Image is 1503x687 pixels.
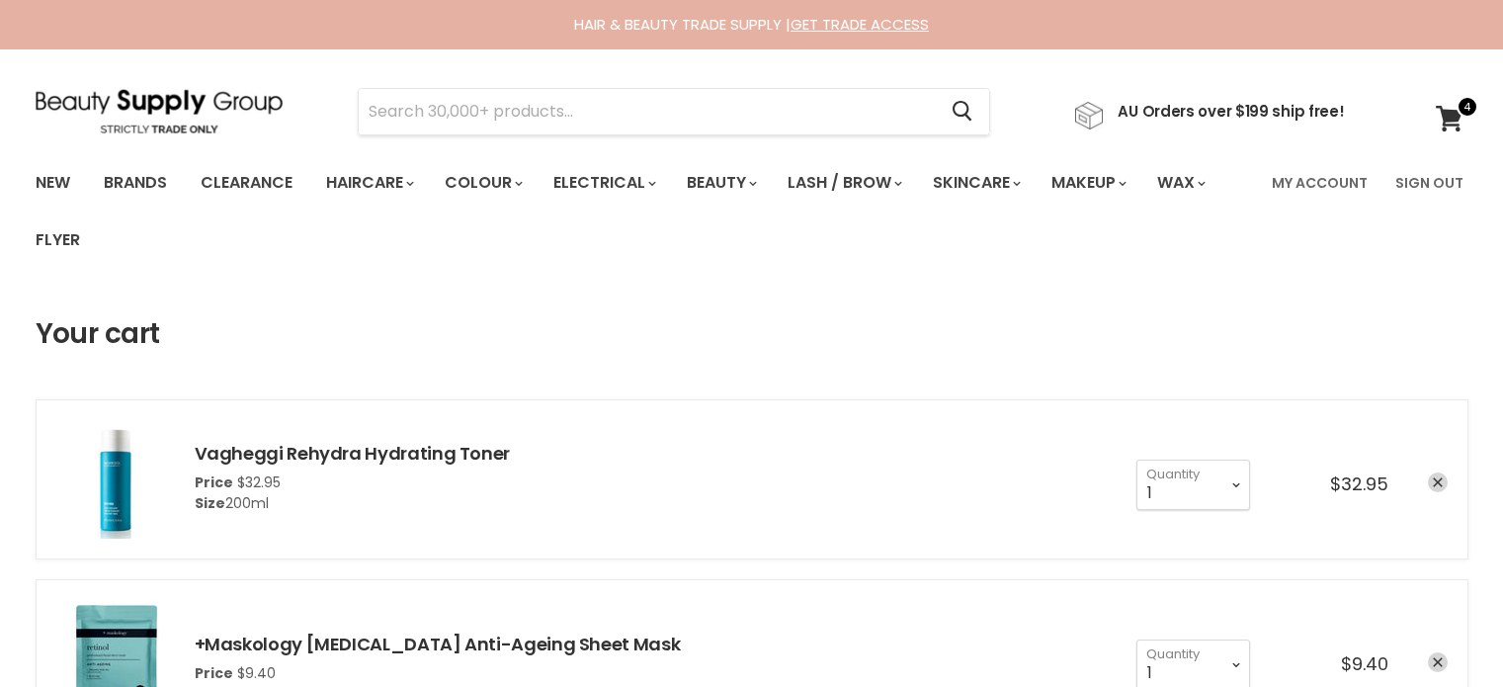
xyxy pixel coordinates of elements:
[1341,651,1388,676] span: $9.40
[1037,162,1138,204] a: Makeup
[672,162,769,204] a: Beauty
[195,441,510,466] a: Vagheggi Rehydra Hydrating Toner
[36,318,160,350] h1: Your cart
[195,632,681,656] a: +Maskology [MEDICAL_DATA] Anti-Ageing Sheet Mask
[195,663,233,683] span: Price
[186,162,307,204] a: Clearance
[21,219,95,261] a: Flyer
[195,493,510,514] div: 200ml
[918,162,1033,204] a: Skincare
[11,154,1493,269] nav: Main
[311,162,426,204] a: Haircare
[539,162,668,204] a: Electrical
[195,493,225,513] span: Size
[358,88,990,135] form: Product
[89,162,182,204] a: Brands
[773,162,914,204] a: Lash / Brow
[237,663,276,683] span: $9.40
[1142,162,1217,204] a: Wax
[195,472,233,492] span: Price
[11,15,1493,35] div: HAIR & BEAUTY TRADE SUPPLY |
[21,154,1260,269] ul: Main menu
[1428,652,1448,672] a: remove +Maskology Retinol Anti-Ageing Sheet Mask
[359,89,937,134] input: Search
[1260,162,1379,204] a: My Account
[56,420,175,539] img: Vagheggi Rehydra Hydrating Toner - 200ml
[1428,472,1448,492] a: remove Vagheggi Rehydra Hydrating Toner
[237,472,281,492] span: $32.95
[1383,162,1475,204] a: Sign Out
[21,162,85,204] a: New
[430,162,535,204] a: Colour
[1330,472,1388,496] span: $32.95
[937,89,989,134] button: Search
[1136,460,1250,509] select: Quantity
[791,14,929,35] a: GET TRADE ACCESS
